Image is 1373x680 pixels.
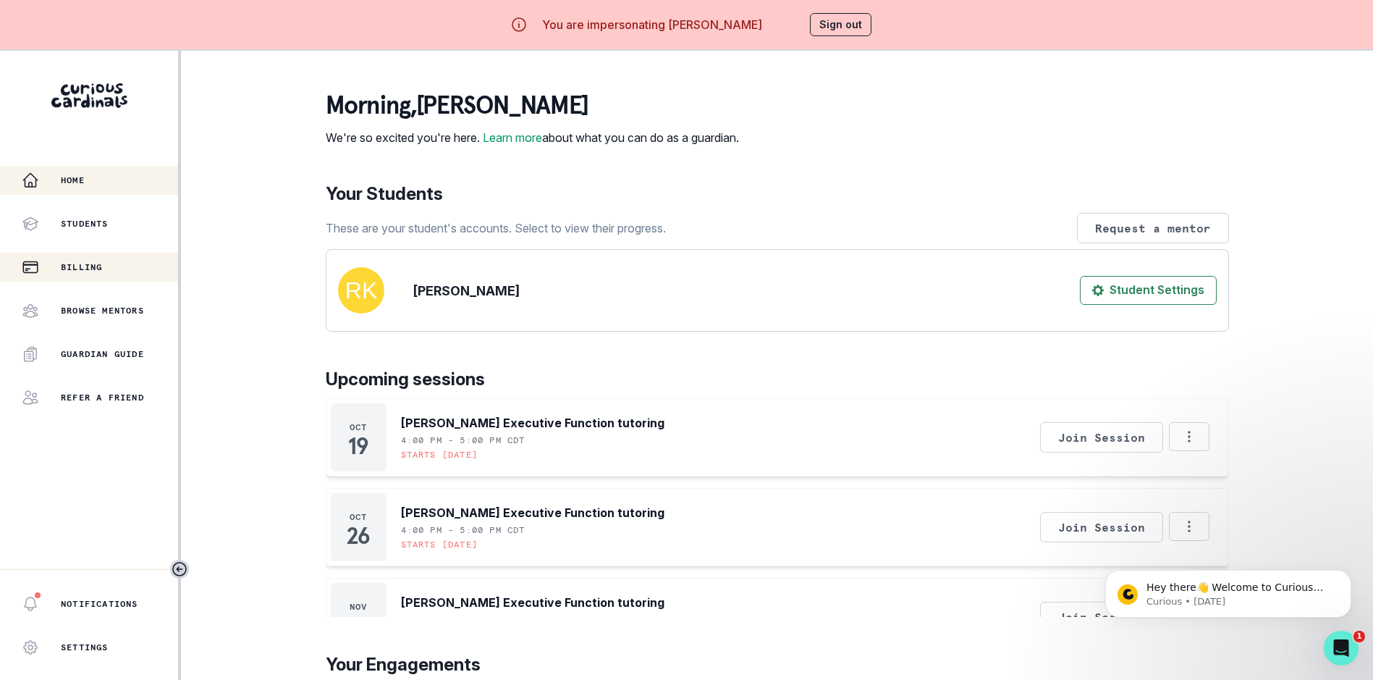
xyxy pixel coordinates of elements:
p: Nov [350,601,368,613]
a: Learn more [483,130,542,145]
button: Toggle sidebar [170,560,189,579]
p: 26 [347,529,369,543]
iframe: Intercom live chat [1324,631,1359,666]
p: [PERSON_NAME] Executive Function tutoring [401,594,664,611]
p: morning , [PERSON_NAME] [326,91,739,120]
p: Guardian Guide [61,348,144,360]
p: Billing [61,261,102,273]
button: Join Session [1040,512,1163,542]
p: Browse Mentors [61,305,144,316]
p: 4:00 PM - 5:00 PM CDT [401,524,525,536]
p: [PERSON_NAME] Executive Function tutoring [401,504,664,521]
p: 19 [348,439,368,453]
button: Sign out [810,13,871,36]
p: Your Students [326,181,1229,207]
img: Curious Cardinals Logo [51,83,127,108]
p: 4:00 PM - 5:00 PM CST [401,614,525,626]
p: Your Engagements [326,652,1229,678]
p: [PERSON_NAME] [413,281,520,301]
p: Starts [DATE] [401,449,478,461]
p: Starts [DATE] [401,539,478,550]
p: Refer a friend [61,392,144,403]
p: Oct [350,421,368,433]
span: 1 [1353,631,1365,642]
p: Upcoming sessions [326,366,1229,393]
p: Students [61,218,109,230]
p: Oct [350,511,368,523]
button: Options [1169,422,1209,451]
p: These are your student's accounts. Select to view their progress. [326,219,666,237]
p: Settings [61,642,109,653]
img: svg [338,267,384,314]
iframe: Intercom notifications message [1083,540,1373,641]
button: Join Session [1040,422,1163,453]
button: Student Settings [1080,276,1217,305]
p: Home [61,175,85,186]
p: Message from Curious, sent 2w ago [63,56,250,69]
button: Options [1169,512,1209,541]
p: 4:00 PM - 5:00 PM CDT [401,435,525,446]
button: Request a mentor [1077,213,1229,243]
span: Hey there👋 Welcome to Curious Cardinals 🙌 Take a look around! If you have any questions or are ex... [63,42,247,125]
p: Notifications [61,598,138,610]
p: We're so excited you're here. about what you can do as a guardian. [326,129,739,146]
p: You are impersonating [PERSON_NAME] [542,16,762,33]
p: [PERSON_NAME] Executive Function tutoring [401,414,664,432]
